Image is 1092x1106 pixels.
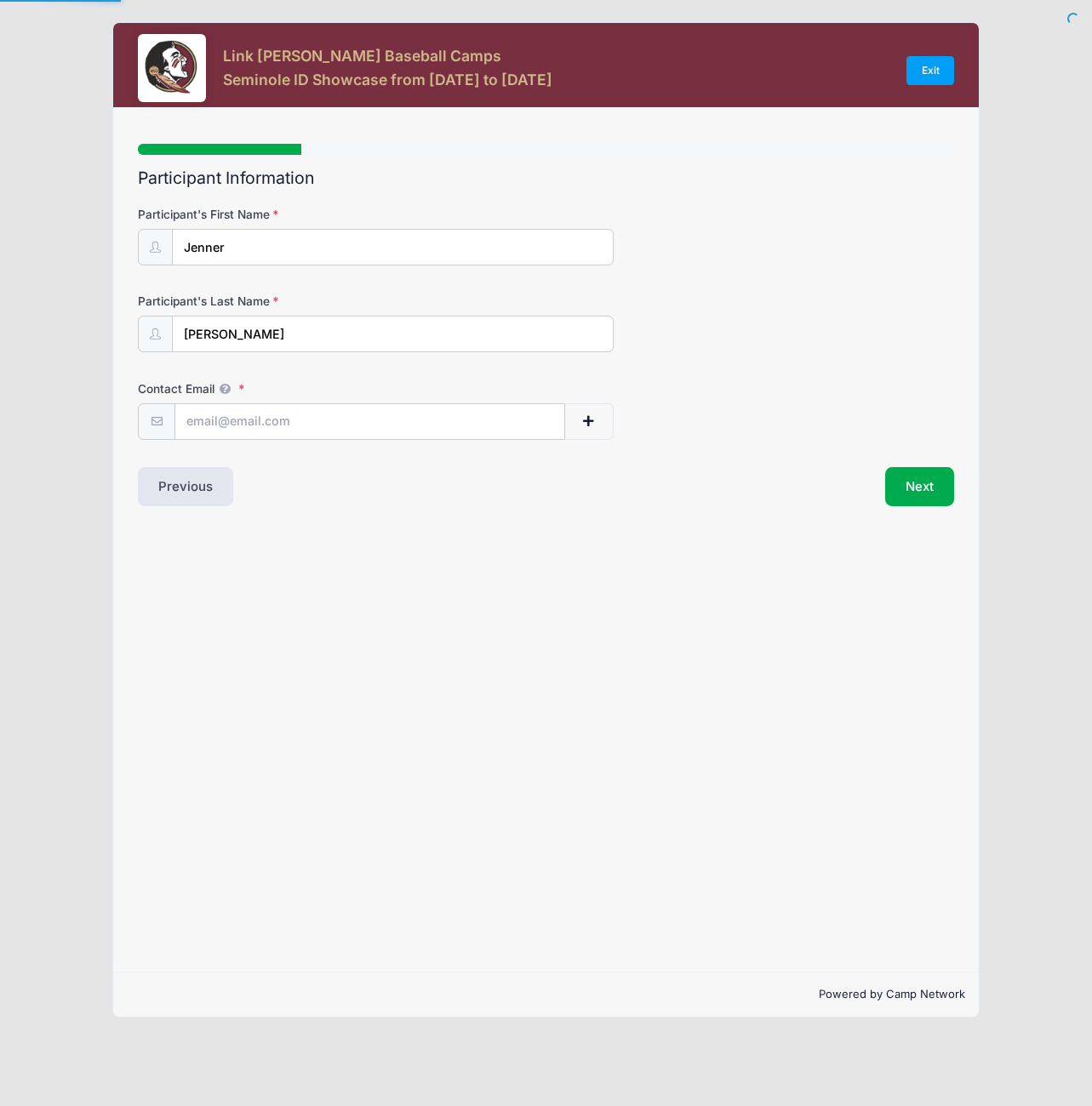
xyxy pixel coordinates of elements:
h3: Link [PERSON_NAME] Baseball Camps [223,47,552,65]
label: Participant's First Name [138,206,410,223]
button: Previous [138,467,233,506]
input: Participant's Last Name [172,316,614,352]
span: We will send confirmations, payment reminders, and custom email messages to each address listed. ... [214,382,235,396]
label: Participant's Last Name [138,293,410,310]
input: Participant's First Name [172,229,614,265]
h3: Seminole ID Showcase from [DATE] to [DATE] [223,71,552,88]
input: email@email.com [174,403,565,440]
h2: Participant Information [138,168,954,188]
button: Next [885,467,954,506]
label: Contact Email [138,380,410,397]
a: Exit [906,56,954,85]
p: Powered by Camp Network [127,986,965,1003]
